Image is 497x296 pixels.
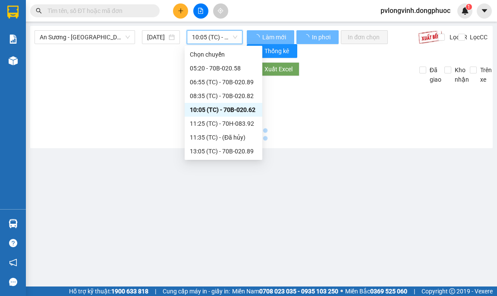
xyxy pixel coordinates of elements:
[40,31,130,44] span: An Sương - Châu Thành
[47,6,149,16] input: Tìm tên, số ĐT hoặc mã đơn
[111,288,148,295] strong: 1900 633 818
[426,65,445,84] span: Đã giao
[312,32,332,42] span: In phơi
[264,46,290,56] span: Thống kê
[9,239,17,247] span: question-circle
[341,30,388,44] button: In đơn chọn
[449,288,455,294] span: copyright
[477,3,492,19] button: caret-down
[9,258,17,267] span: notification
[262,32,287,42] span: Làm mới
[466,32,489,42] span: Lọc CC
[446,32,469,42] span: Lọc CR
[374,5,457,16] span: pvlongvinh.dongphuoc
[461,7,469,15] img: icon-new-feature
[254,34,261,40] span: loading
[147,32,167,42] input: 13/09/2025
[193,3,208,19] button: file-add
[255,66,264,72] span: loading
[254,48,261,55] span: bar-chart
[451,65,472,84] span: Kho nhận
[69,286,148,296] span: Hỗ trợ kỹ thuật:
[259,288,338,295] strong: 0708 023 035 - 0935 103 250
[370,288,407,295] strong: 0369 525 060
[418,30,443,44] img: 9k=
[9,278,17,286] span: message
[155,286,156,296] span: |
[198,8,204,14] span: file-add
[247,30,294,44] button: Làm mới
[9,56,18,65] img: warehouse-icon
[163,286,230,296] span: Cung cấp máy in - giấy in:
[9,219,18,228] img: warehouse-icon
[217,8,223,14] span: aim
[467,4,470,10] span: 1
[7,6,19,19] img: logo-vxr
[173,3,188,19] button: plus
[345,286,407,296] span: Miền Bắc
[248,62,299,76] button: Xuất Excel
[232,286,338,296] span: Miền Nam
[477,65,495,84] span: Trên xe
[264,64,293,74] span: Xuất Excel
[340,290,343,293] span: ⚪️
[481,7,488,15] span: caret-down
[36,8,42,14] span: search
[296,30,339,44] button: In phơi
[303,34,311,40] span: loading
[9,35,18,44] img: solution-icon
[414,286,415,296] span: |
[213,3,228,19] button: aim
[178,8,184,14] span: plus
[466,4,472,10] sup: 1
[247,44,297,58] button: bar-chartThống kê
[192,31,237,44] span: 10:05 (TC) - 70B-020.62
